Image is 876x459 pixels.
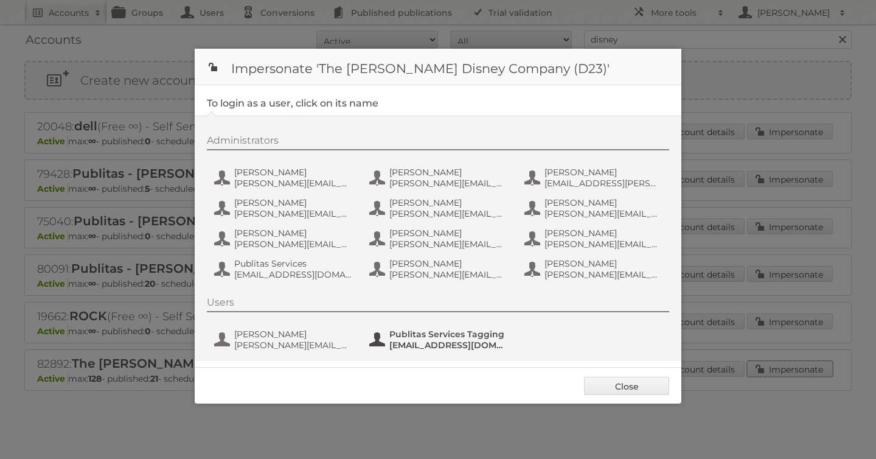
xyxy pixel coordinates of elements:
[523,257,666,281] button: [PERSON_NAME] [PERSON_NAME][EMAIL_ADDRESS][PERSON_NAME][DOMAIN_NAME]
[213,166,356,190] button: [PERSON_NAME] [PERSON_NAME][EMAIL_ADDRESS][PERSON_NAME][DOMAIN_NAME]
[368,196,511,220] button: [PERSON_NAME] [PERSON_NAME][EMAIL_ADDRESS][PERSON_NAME][DOMAIN_NAME]
[584,377,669,395] a: Close
[207,296,669,312] div: Users
[234,167,352,178] span: [PERSON_NAME]
[389,340,507,351] span: [EMAIL_ADDRESS][DOMAIN_NAME]
[234,258,352,269] span: Publitas Services
[544,178,662,189] span: [EMAIL_ADDRESS][PERSON_NAME][DOMAIN_NAME]
[389,228,507,239] span: [PERSON_NAME]
[389,178,507,189] span: [PERSON_NAME][EMAIL_ADDRESS][DOMAIN_NAME]
[389,239,507,250] span: [PERSON_NAME][EMAIL_ADDRESS][PERSON_NAME][DOMAIN_NAME]
[213,257,356,281] button: Publitas Services [EMAIL_ADDRESS][DOMAIN_NAME]
[523,196,666,220] button: [PERSON_NAME] [PERSON_NAME][EMAIL_ADDRESS][DOMAIN_NAME]
[523,226,666,251] button: [PERSON_NAME] [PERSON_NAME][EMAIL_ADDRESS][PERSON_NAME][DOMAIN_NAME]
[368,328,511,352] button: Publitas Services Tagging [EMAIL_ADDRESS][DOMAIN_NAME]
[544,269,662,280] span: [PERSON_NAME][EMAIL_ADDRESS][PERSON_NAME][DOMAIN_NAME]
[234,228,352,239] span: [PERSON_NAME]
[234,340,352,351] span: [PERSON_NAME][EMAIL_ADDRESS][PERSON_NAME][DOMAIN_NAME]
[389,269,507,280] span: [PERSON_NAME][EMAIL_ADDRESS][PERSON_NAME][DOMAIN_NAME]
[523,166,666,190] button: [PERSON_NAME] [EMAIL_ADDRESS][PERSON_NAME][DOMAIN_NAME]
[389,208,507,219] span: [PERSON_NAME][EMAIL_ADDRESS][PERSON_NAME][DOMAIN_NAME]
[389,197,507,208] span: [PERSON_NAME]
[389,167,507,178] span: [PERSON_NAME]
[195,49,681,85] h1: Impersonate 'The [PERSON_NAME] Disney Company (D23)'
[234,178,352,189] span: [PERSON_NAME][EMAIL_ADDRESS][PERSON_NAME][DOMAIN_NAME]
[234,269,352,280] span: [EMAIL_ADDRESS][DOMAIN_NAME]
[234,197,352,208] span: [PERSON_NAME]
[234,239,352,250] span: [PERSON_NAME][EMAIL_ADDRESS][PERSON_NAME][DOMAIN_NAME]
[544,239,662,250] span: [PERSON_NAME][EMAIL_ADDRESS][PERSON_NAME][DOMAIN_NAME]
[544,167,662,178] span: [PERSON_NAME]
[389,258,507,269] span: [PERSON_NAME]
[544,208,662,219] span: [PERSON_NAME][EMAIL_ADDRESS][DOMAIN_NAME]
[213,226,356,251] button: [PERSON_NAME] [PERSON_NAME][EMAIL_ADDRESS][PERSON_NAME][DOMAIN_NAME]
[207,97,378,109] legend: To login as a user, click on its name
[368,166,511,190] button: [PERSON_NAME] [PERSON_NAME][EMAIL_ADDRESS][DOMAIN_NAME]
[213,328,356,352] button: [PERSON_NAME] [PERSON_NAME][EMAIL_ADDRESS][PERSON_NAME][DOMAIN_NAME]
[389,329,507,340] span: Publitas Services Tagging
[544,258,662,269] span: [PERSON_NAME]
[234,208,352,219] span: [PERSON_NAME][EMAIL_ADDRESS][PERSON_NAME][DOMAIN_NAME]
[544,228,662,239] span: [PERSON_NAME]
[234,329,352,340] span: [PERSON_NAME]
[213,196,356,220] button: [PERSON_NAME] [PERSON_NAME][EMAIL_ADDRESS][PERSON_NAME][DOMAIN_NAME]
[368,226,511,251] button: [PERSON_NAME] [PERSON_NAME][EMAIL_ADDRESS][PERSON_NAME][DOMAIN_NAME]
[544,197,662,208] span: [PERSON_NAME]
[368,257,511,281] button: [PERSON_NAME] [PERSON_NAME][EMAIL_ADDRESS][PERSON_NAME][DOMAIN_NAME]
[207,135,669,150] div: Administrators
